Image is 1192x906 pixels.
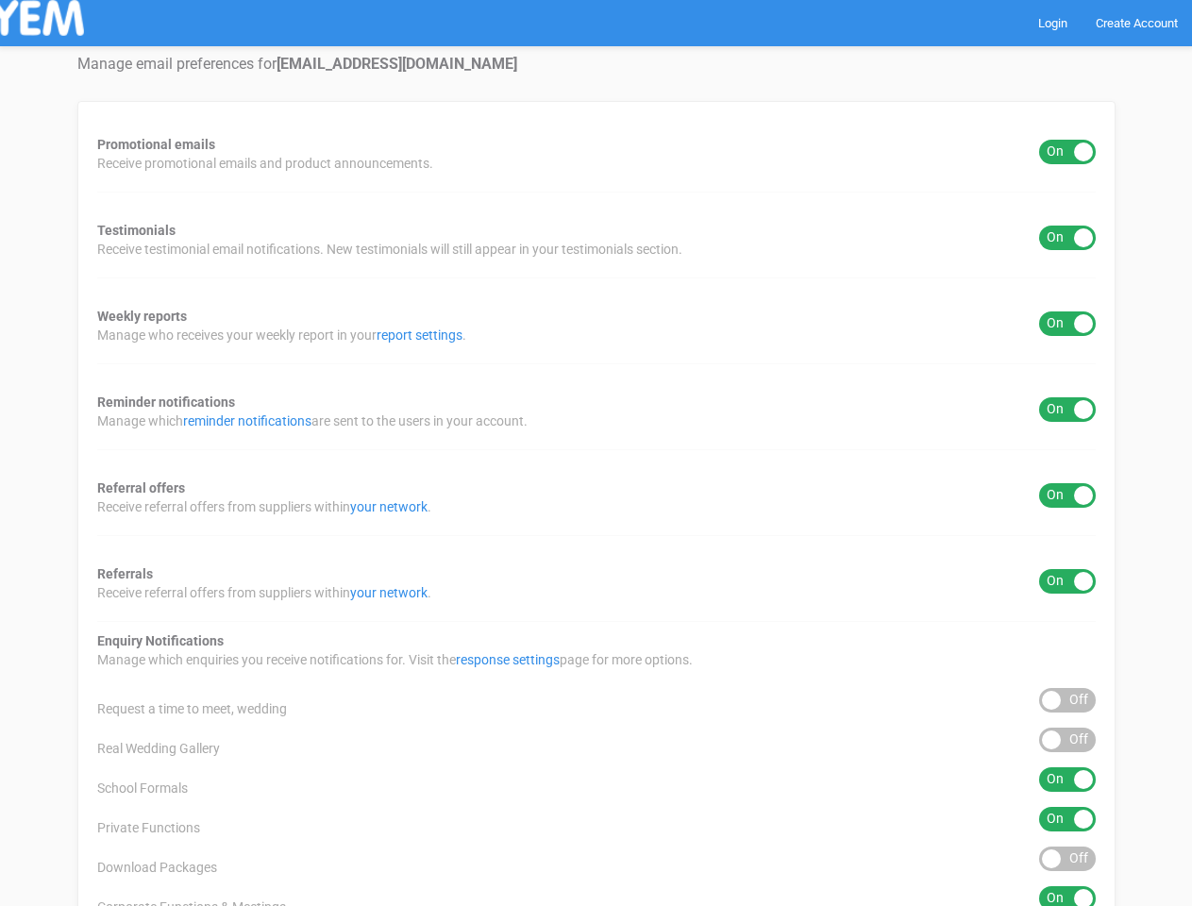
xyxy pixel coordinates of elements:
[97,394,235,410] strong: Reminder notifications
[97,240,682,259] span: Receive testimonial email notifications. New testimonials will still appear in your testimonials ...
[97,699,287,718] span: Request a time to meet, wedding
[97,411,528,430] span: Manage which are sent to the users in your account.
[97,779,188,797] span: School Formals
[456,652,560,667] a: response settings
[97,818,200,837] span: Private Functions
[350,499,428,514] a: your network
[97,739,220,758] span: Real Wedding Gallery
[97,583,431,602] span: Receive referral offers from suppliers within .
[97,309,187,324] strong: Weekly reports
[97,480,185,495] strong: Referral offers
[97,650,693,669] span: Manage which enquiries you receive notifications for. Visit the page for more options.
[97,497,431,516] span: Receive referral offers from suppliers within .
[350,585,428,600] a: your network
[97,633,224,648] strong: Enquiry Notifications
[77,56,1116,73] h4: Manage email preferences for
[97,566,153,581] strong: Referrals
[97,154,433,173] span: Receive promotional emails and product announcements.
[97,223,176,238] strong: Testimonials
[183,413,311,428] a: reminder notifications
[277,55,517,73] strong: [EMAIL_ADDRESS][DOMAIN_NAME]
[97,326,466,344] span: Manage who receives your weekly report in your .
[97,137,215,152] strong: Promotional emails
[97,858,217,877] span: Download Packages
[377,327,462,343] a: report settings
